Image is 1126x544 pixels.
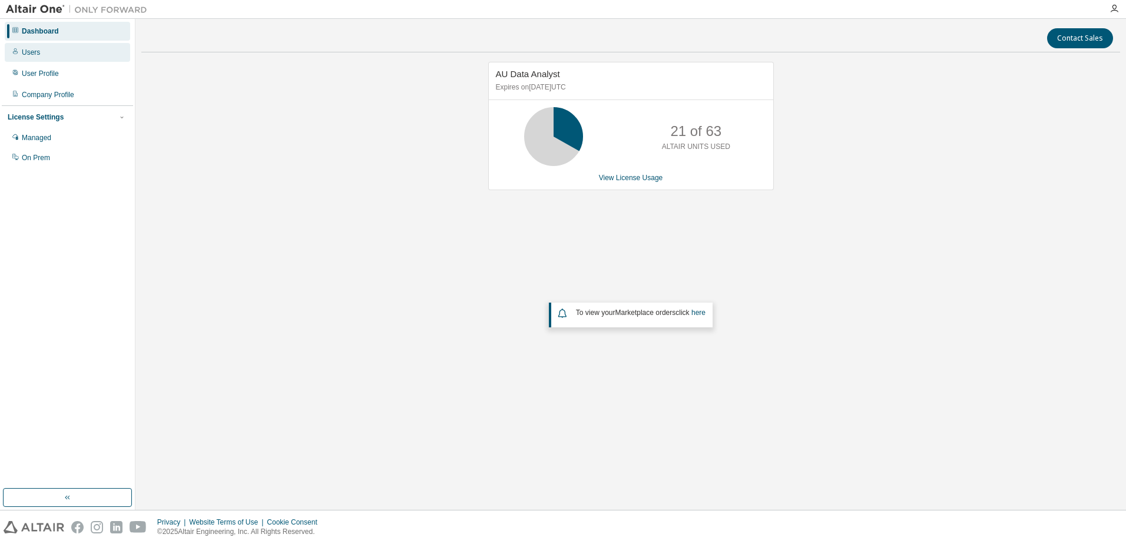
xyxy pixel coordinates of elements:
p: ALTAIR UNITS USED [662,142,730,152]
p: Expires on [DATE] UTC [496,82,763,92]
span: To view your click [576,309,706,317]
p: © 2025 Altair Engineering, Inc. All Rights Reserved. [157,527,324,537]
a: View License Usage [599,174,663,182]
button: Contact Sales [1047,28,1113,48]
div: License Settings [8,112,64,122]
div: Cookie Consent [267,518,324,527]
div: Website Terms of Use [189,518,267,527]
div: Managed [22,133,51,142]
img: youtube.svg [130,521,147,533]
span: AU Data Analyst [496,69,560,79]
img: instagram.svg [91,521,103,533]
img: altair_logo.svg [4,521,64,533]
img: linkedin.svg [110,521,122,533]
div: User Profile [22,69,59,78]
div: Privacy [157,518,189,527]
div: Company Profile [22,90,74,99]
div: Users [22,48,40,57]
div: On Prem [22,153,50,162]
img: facebook.svg [71,521,84,533]
p: 21 of 63 [670,121,721,141]
em: Marketplace orders [615,309,676,317]
div: Dashboard [22,26,59,36]
img: Altair One [6,4,153,15]
a: here [691,309,706,317]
